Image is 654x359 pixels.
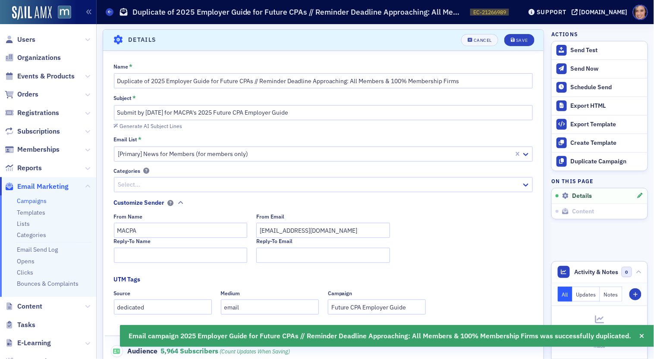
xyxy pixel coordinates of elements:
[58,6,71,19] img: SailAMX
[474,38,492,43] div: Cancel
[473,9,506,16] span: EC-21266989
[17,220,30,228] a: Lists
[17,246,58,253] a: Email Send Log
[17,127,60,136] span: Subscriptions
[17,53,61,62] span: Organizations
[5,90,38,99] a: Orders
[17,280,79,287] a: Bounces & Complaints
[17,182,69,191] span: Email Marketing
[5,108,59,118] a: Registrations
[552,115,648,134] a: Export Template
[552,59,648,78] button: Send Now
[558,287,572,302] button: All
[17,338,51,348] span: E-Learning
[571,158,643,165] div: Duplicate Campaign
[138,136,141,144] abbr: This field is required
[5,320,35,330] a: Tasks
[114,168,141,174] div: Categories
[114,290,131,297] div: Source
[552,78,648,97] button: Schedule Send
[551,177,648,185] h4: On this page
[114,213,143,220] div: From Name
[114,275,141,284] div: UTM Tags
[256,213,284,220] div: From Email
[571,65,643,73] div: Send Now
[52,6,71,20] a: View Homepage
[579,8,628,16] div: [DOMAIN_NAME]
[328,290,352,297] div: Campaign
[220,348,290,355] i: (count updates when saving)
[5,53,61,62] a: Organizations
[17,90,38,99] span: Orders
[114,63,129,70] div: Name
[571,84,643,91] div: Schedule Send
[114,121,182,129] button: Generate AI Subject Lines
[552,152,648,171] button: Duplicate Campaign
[5,338,51,348] a: E-Learning
[132,94,136,102] abbr: This field is required
[5,163,42,173] a: Reports
[575,268,619,277] span: Activity & Notes
[551,30,578,38] h4: Actions
[572,208,594,215] span: Content
[129,331,632,341] span: Email campaign 2025 Employer Guide for Future CPAs // Reminder Deadline Approaching: All Members ...
[221,290,240,297] div: Medium
[633,5,648,20] span: Profile
[17,145,60,154] span: Memberships
[552,41,648,59] button: Send Test
[132,7,466,17] h1: Duplicate of 2025 Employer Guide for Future CPAs // Reminder Deadline Approaching: All Members & ...
[516,38,528,43] div: Save
[461,34,498,46] button: Cancel
[17,197,47,205] a: Campaigns
[256,238,292,244] div: Reply-To Email
[17,268,33,276] a: Clicks
[622,267,632,278] span: 0
[128,35,157,44] h4: Details
[114,238,151,244] div: Reply-To Name
[17,35,35,44] span: Users
[552,97,648,115] a: Export HTML
[600,287,623,302] button: Notes
[5,127,60,136] a: Subscriptions
[17,209,45,216] a: Templates
[17,72,75,81] span: Events & Products
[17,320,35,330] span: Tasks
[5,302,42,311] a: Content
[114,136,138,143] div: Email List
[119,124,182,128] div: Generate AI Subject Lines
[160,347,290,355] span: 5,964 Subscribers
[572,287,601,302] button: Updates
[5,145,60,154] a: Memberships
[129,63,132,71] abbr: This field is required
[17,163,42,173] span: Reports
[114,95,132,101] div: Subject
[5,35,35,44] a: Users
[572,192,592,200] span: Details
[537,8,566,16] div: Support
[12,6,52,20] img: SailAMX
[17,257,35,265] a: Opens
[17,302,42,311] span: Content
[114,198,165,207] div: Customize Sender
[572,9,631,15] button: [DOMAIN_NAME]
[571,139,643,147] div: Create Template
[5,182,69,191] a: Email Marketing
[17,108,59,118] span: Registrations
[17,231,46,239] a: Categories
[504,34,534,46] button: Save
[571,102,643,110] div: Export HTML
[111,345,158,357] span: Audience
[571,47,643,54] div: Send Test
[5,72,75,81] a: Events & Products
[571,121,643,128] div: Export Template
[552,134,648,152] a: Create Template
